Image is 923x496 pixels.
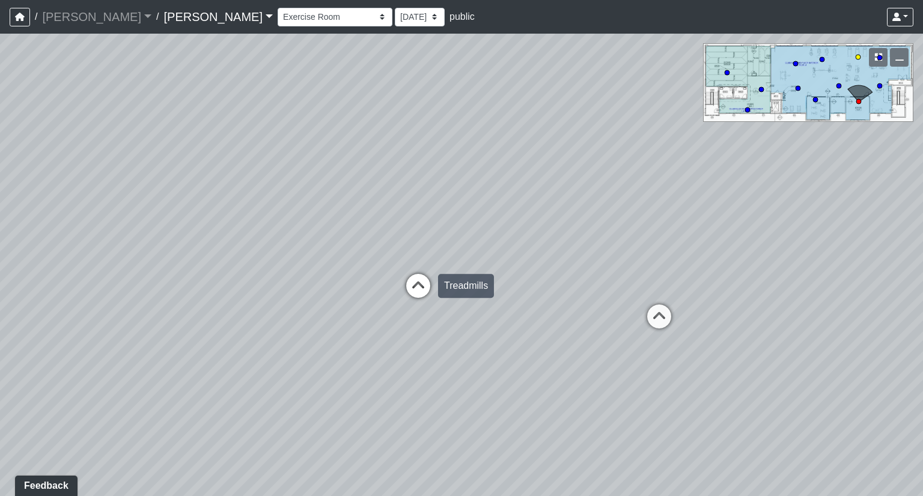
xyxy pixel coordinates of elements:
[30,5,42,29] span: /
[9,472,80,496] iframe: Ybug feedback widget
[438,274,494,298] div: Treadmills
[449,11,475,22] span: public
[163,5,273,29] a: [PERSON_NAME]
[151,5,163,29] span: /
[42,5,151,29] a: [PERSON_NAME]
